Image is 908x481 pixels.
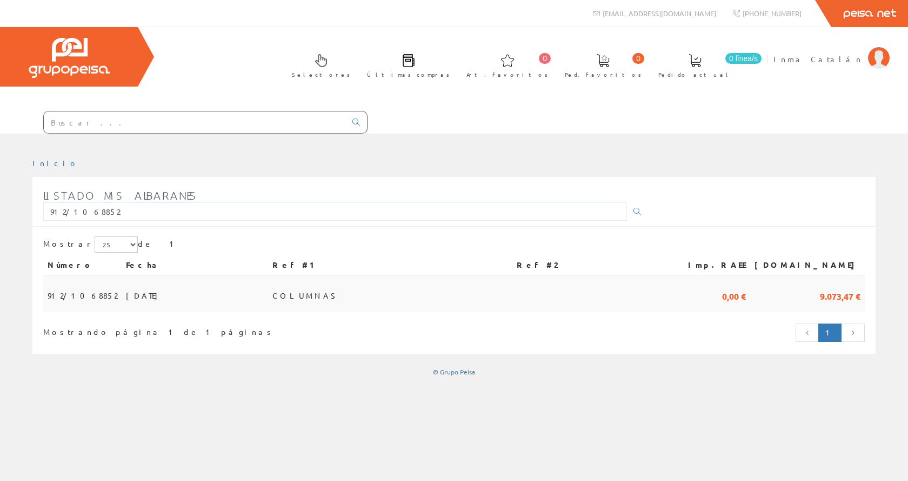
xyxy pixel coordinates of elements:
span: 0 línea/s [725,53,762,64]
span: Pedido actual [658,69,732,80]
span: [EMAIL_ADDRESS][DOMAIN_NAME] [603,9,716,18]
th: [DOMAIN_NAME] [750,255,865,275]
span: 0 [632,53,644,64]
span: 0 [539,53,551,64]
select: Mostrar [95,236,138,253]
div: de 1 [43,236,865,255]
div: Mostrando página 1 de 1 páginas [43,322,376,338]
th: Ref #1 [268,255,512,275]
a: Página siguiente [841,324,865,342]
span: Últimas compras [367,69,450,80]
img: Grupo Peisa [29,38,110,78]
input: Buscar ... [44,111,346,133]
span: Ped. favoritos [565,69,642,80]
a: Página actual [818,324,842,342]
input: Introduzca parte o toda la referencia1, referencia2, número, fecha(dd/mm/yy) o rango de fechas(dd... [43,202,627,221]
a: Inma Catalán [773,45,890,55]
th: Número [43,255,122,275]
span: Art. favoritos [466,69,548,80]
a: Selectores [281,45,356,84]
span: [PHONE_NUMBER] [743,9,802,18]
div: © Grupo Peisa [32,367,876,377]
a: Inicio [32,158,78,168]
span: Selectores [292,69,350,80]
span: Listado mis albaranes [43,189,197,202]
span: 9.073,47 € [820,286,860,305]
th: Imp.RAEE [669,255,750,275]
th: Ref #2 [512,255,669,275]
span: 912/1068852 [48,286,117,305]
label: Mostrar [43,236,138,253]
span: [DATE] [126,286,163,305]
span: COLUMNAS [272,286,340,305]
a: Últimas compras [356,45,455,84]
span: 0,00 € [722,286,746,305]
a: Página anterior [796,324,819,342]
span: Inma Catalán [773,54,863,64]
th: Fecha [122,255,268,275]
